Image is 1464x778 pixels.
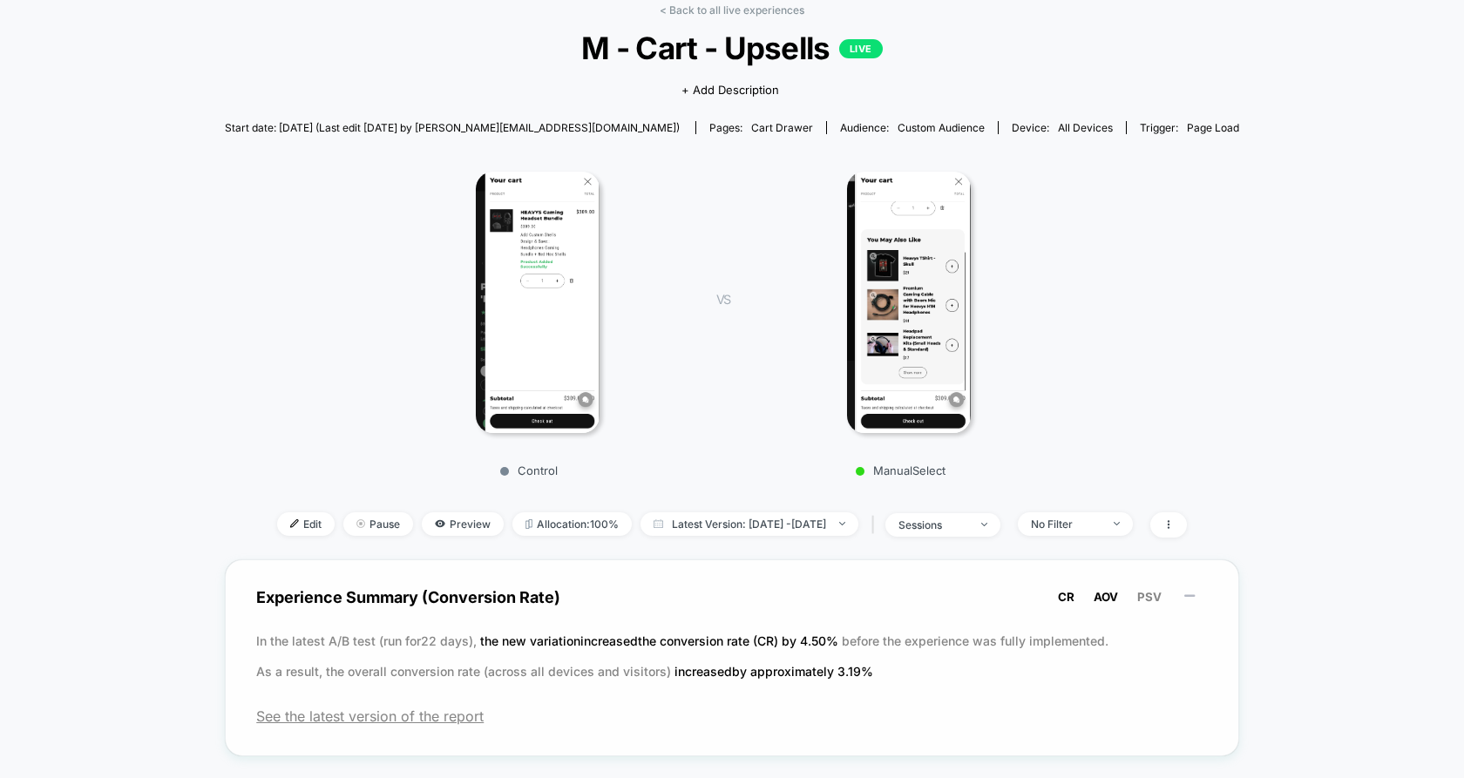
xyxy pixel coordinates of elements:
span: Page Load [1187,121,1239,134]
span: Pause [343,512,413,536]
button: PSV [1132,589,1167,605]
span: VS [716,292,730,307]
div: Audience: [840,121,985,134]
span: Allocation: 100% [512,512,632,536]
span: M - Cart - Upsells [275,30,1188,66]
p: Control [376,463,681,477]
img: end [839,522,845,525]
img: end [1114,522,1120,525]
span: See the latest version of the report [256,707,1208,725]
div: sessions [898,518,968,531]
span: cart drawer [751,121,813,134]
span: all devices [1058,121,1113,134]
a: < Back to all live experiences [660,3,804,17]
span: Edit [277,512,335,536]
img: calendar [654,519,663,528]
span: the new variation increased the conversion rate (CR) by 4.50 % [480,633,842,648]
div: No Filter [1031,518,1101,531]
span: Device: [998,121,1126,134]
span: CR [1058,590,1074,604]
p: ManualSelect [748,463,1053,477]
img: ManualSelect main [847,172,970,433]
span: + Add Description [681,82,779,99]
span: PSV [1137,590,1162,604]
p: LIVE [839,39,883,58]
button: CR [1053,589,1080,605]
span: increased by approximately 3.19 % [674,664,873,679]
img: Control main [476,172,599,433]
span: Preview [422,512,504,536]
button: AOV [1088,589,1123,605]
img: end [981,523,987,526]
p: In the latest A/B test (run for 22 days), before the experience was fully implemented. As a resul... [256,626,1208,687]
img: end [356,519,365,528]
img: rebalance [525,519,532,529]
span: Experience Summary (Conversion Rate) [256,578,1208,617]
span: Start date: [DATE] (Last edit [DATE] by [PERSON_NAME][EMAIL_ADDRESS][DOMAIN_NAME]) [225,121,680,134]
span: | [867,512,885,538]
span: Latest Version: [DATE] - [DATE] [640,512,858,536]
span: Custom Audience [898,121,985,134]
div: Pages: [709,121,813,134]
div: Trigger: [1140,121,1239,134]
img: edit [290,519,299,528]
span: AOV [1094,590,1118,604]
